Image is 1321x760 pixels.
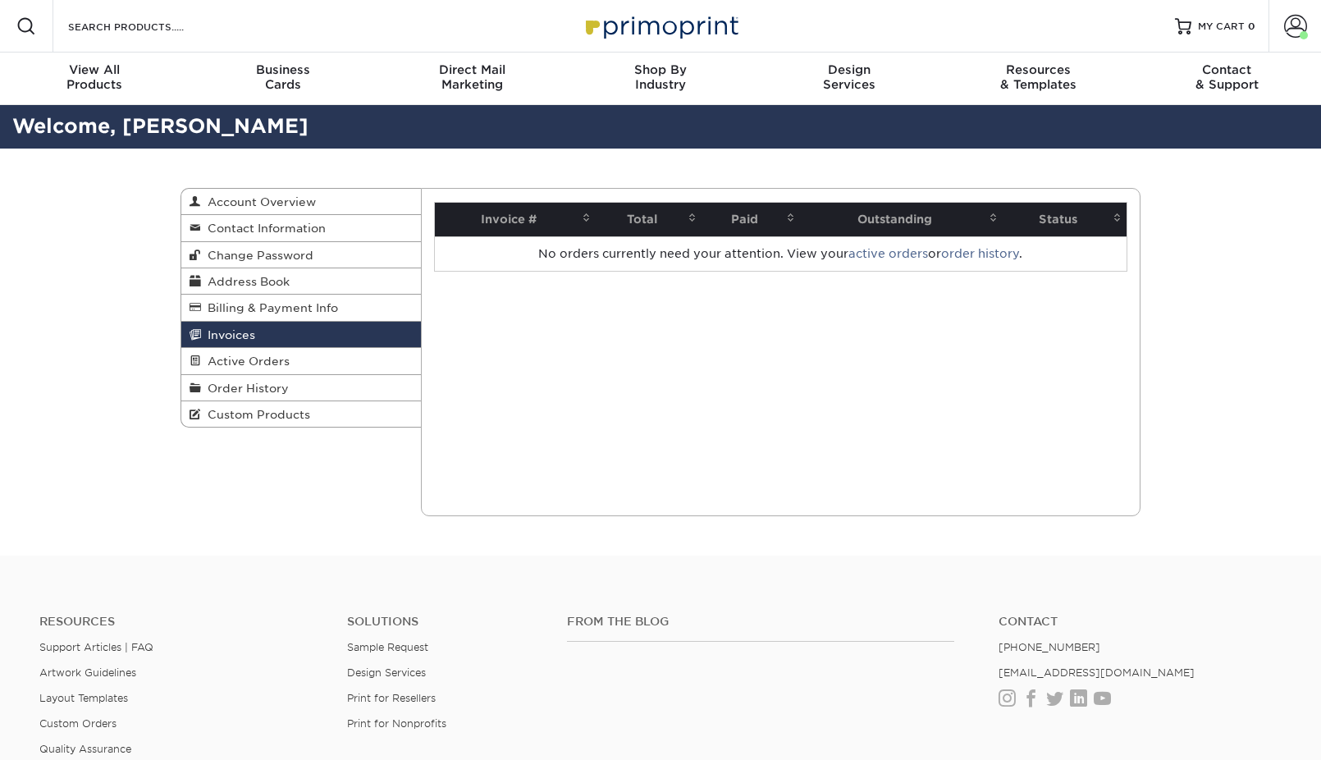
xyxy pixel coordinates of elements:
[999,666,1195,679] a: [EMAIL_ADDRESS][DOMAIN_NAME]
[347,641,428,653] a: Sample Request
[377,62,566,77] span: Direct Mail
[347,615,542,629] h4: Solutions
[201,382,289,395] span: Order History
[1132,62,1321,77] span: Contact
[566,53,755,105] a: Shop ByIndustry
[435,236,1127,271] td: No orders currently need your attention. View your or .
[181,189,421,215] a: Account Overview
[347,717,446,730] a: Print for Nonprofits
[347,666,426,679] a: Design Services
[181,268,421,295] a: Address Book
[347,692,436,704] a: Print for Resellers
[1248,21,1255,32] span: 0
[999,641,1100,653] a: [PHONE_NUMBER]
[1132,53,1321,105] a: Contact& Support
[181,215,421,241] a: Contact Information
[1003,203,1127,236] th: Status
[39,641,153,653] a: Support Articles | FAQ
[702,203,800,236] th: Paid
[755,62,944,77] span: Design
[201,301,338,314] span: Billing & Payment Info
[66,16,226,36] input: SEARCH PRODUCTS.....
[39,692,128,704] a: Layout Templates
[181,348,421,374] a: Active Orders
[181,295,421,321] a: Billing & Payment Info
[189,53,377,105] a: BusinessCards
[566,62,755,92] div: Industry
[201,195,316,208] span: Account Overview
[941,247,1019,260] a: order history
[1198,20,1245,34] span: MY CART
[596,203,702,236] th: Total
[201,328,255,341] span: Invoices
[435,203,597,236] th: Invoice #
[755,53,944,105] a: DesignServices
[944,62,1132,92] div: & Templates
[999,615,1282,629] a: Contact
[201,249,313,262] span: Change Password
[39,615,322,629] h4: Resources
[201,355,290,368] span: Active Orders
[39,743,131,755] a: Quality Assurance
[848,247,928,260] a: active orders
[39,666,136,679] a: Artwork Guidelines
[181,375,421,401] a: Order History
[181,242,421,268] a: Change Password
[1132,62,1321,92] div: & Support
[181,401,421,427] a: Custom Products
[755,62,944,92] div: Services
[189,62,377,77] span: Business
[201,408,310,421] span: Custom Products
[181,322,421,348] a: Invoices
[944,53,1132,105] a: Resources& Templates
[189,62,377,92] div: Cards
[201,275,290,288] span: Address Book
[567,615,953,629] h4: From the Blog
[578,8,743,43] img: Primoprint
[566,62,755,77] span: Shop By
[377,62,566,92] div: Marketing
[377,53,566,105] a: Direct MailMarketing
[201,222,326,235] span: Contact Information
[944,62,1132,77] span: Resources
[39,717,117,730] a: Custom Orders
[800,203,1003,236] th: Outstanding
